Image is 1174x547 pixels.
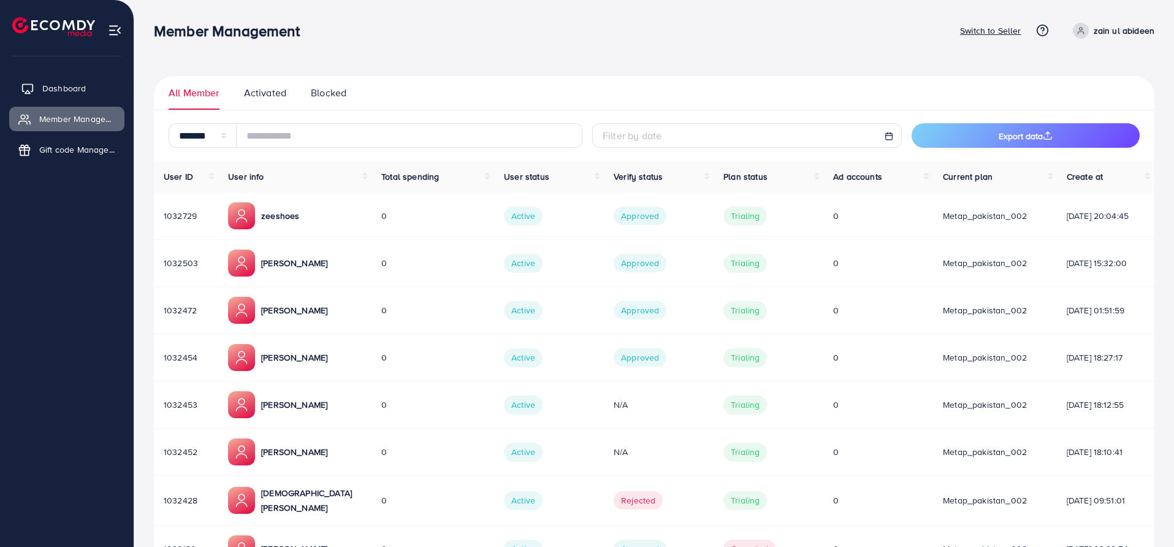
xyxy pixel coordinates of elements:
[723,207,767,225] span: trialing
[228,487,255,514] img: ic-member-manager.00abd3e0.svg
[164,257,198,269] span: 1032503
[261,397,327,412] p: [PERSON_NAME]
[504,491,543,510] span: Active
[723,254,767,272] span: trialing
[603,129,661,142] span: Filter by date
[833,399,839,411] span: 0
[1068,23,1154,39] a: zain ul abideen
[723,396,767,414] span: trialing
[164,210,197,222] span: 1032729
[1094,23,1154,38] p: zain ul abideen
[261,445,327,459] p: [PERSON_NAME]
[1067,446,1145,458] div: [DATE] 18:10:41
[943,257,1027,269] span: metap_pakistan_002
[39,113,115,125] span: Member Management
[960,23,1021,38] p: Switch to Seller
[9,107,124,131] a: Member Management
[261,486,362,515] p: [DEMOGRAPHIC_DATA][PERSON_NAME]
[943,446,1027,458] span: metap_pakistan_002
[943,399,1027,411] span: metap_pakistan_002
[1067,494,1145,507] div: [DATE] 09:51:01
[154,22,310,40] h3: Member Management
[261,256,327,270] p: [PERSON_NAME]
[381,399,387,411] span: 0
[943,351,1027,364] span: metap_pakistan_002
[228,344,255,371] img: ic-member-manager.00abd3e0.svg
[1067,351,1145,364] div: [DATE] 18:27:17
[261,350,327,365] p: [PERSON_NAME]
[943,494,1027,507] span: metap_pakistan_002
[723,348,767,367] span: trialing
[833,170,882,183] span: Ad accounts
[614,399,628,411] span: N/A
[833,210,839,222] span: 0
[381,446,387,458] span: 0
[1067,304,1145,316] div: [DATE] 01:51:59
[614,301,666,319] span: Approved
[833,494,839,507] span: 0
[614,446,628,458] span: N/A
[381,494,387,507] span: 0
[169,86,219,100] span: All Member
[943,210,1027,222] span: metap_pakistan_002
[381,304,387,316] span: 0
[1067,399,1145,411] div: [DATE] 18:12:55
[261,303,327,318] p: [PERSON_NAME]
[108,23,122,37] img: menu
[381,170,439,183] span: Total spending
[228,391,255,418] img: ic-member-manager.00abd3e0.svg
[504,254,543,272] span: Active
[833,257,839,269] span: 0
[833,446,839,458] span: 0
[164,446,197,458] span: 1032452
[244,86,286,100] span: Activated
[1122,492,1165,538] iframe: Chat
[504,170,549,183] span: User status
[833,351,839,364] span: 0
[723,170,768,183] span: Plan status
[1067,170,1103,183] span: Create at
[912,123,1140,148] button: Export data
[261,208,299,223] p: zeeshoes
[1067,257,1145,269] div: [DATE] 15:32:00
[9,137,124,162] a: Gift code Management
[943,304,1027,316] span: metap_pakistan_002
[228,297,255,324] img: ic-member-manager.00abd3e0.svg
[164,494,197,507] span: 1032428
[381,210,387,222] span: 0
[228,438,255,465] img: ic-member-manager.00abd3e0.svg
[311,86,346,100] span: Blocked
[164,399,197,411] span: 1032453
[504,207,543,225] span: Active
[614,491,663,510] span: Rejected
[164,351,197,364] span: 1032454
[614,348,666,367] span: Approved
[39,143,115,156] span: Gift code Management
[12,17,95,36] img: logo
[614,170,663,183] span: Verify status
[228,250,255,277] img: ic-member-manager.00abd3e0.svg
[42,82,86,94] span: Dashboard
[504,301,543,319] span: Active
[504,396,543,414] span: Active
[614,207,666,225] span: Approved
[999,130,1053,142] span: Export data
[504,348,543,367] span: Active
[228,170,264,183] span: User info
[1067,210,1145,222] div: [DATE] 20:04:45
[164,170,193,183] span: User ID
[723,443,767,461] span: trialing
[723,301,767,319] span: trialing
[833,304,839,316] span: 0
[381,351,387,364] span: 0
[614,254,666,272] span: Approved
[228,202,255,229] img: ic-member-manager.00abd3e0.svg
[943,170,993,183] span: Current plan
[164,304,197,316] span: 1032472
[504,443,543,461] span: Active
[9,76,124,101] a: Dashboard
[381,257,387,269] span: 0
[723,491,767,510] span: trialing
